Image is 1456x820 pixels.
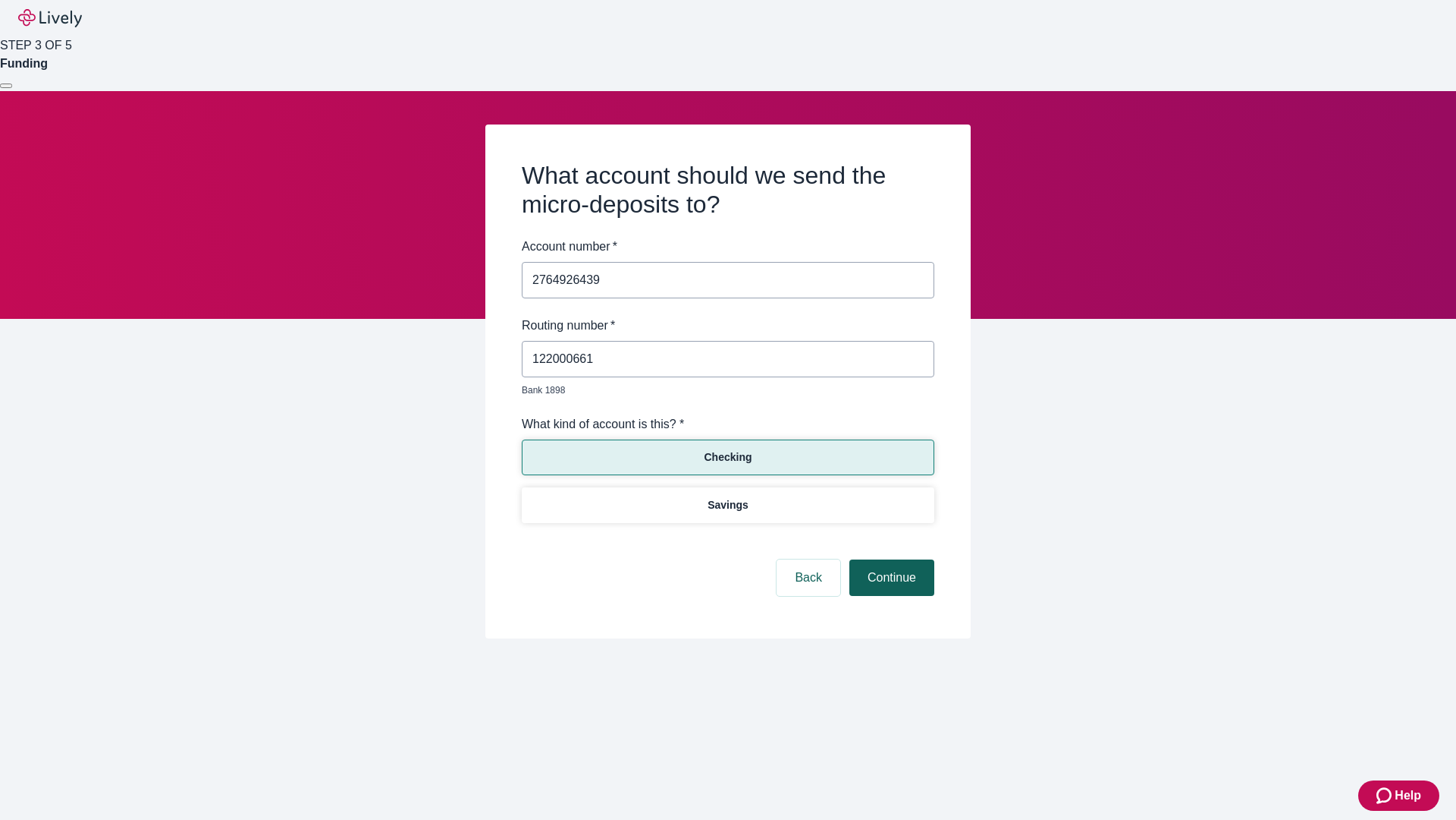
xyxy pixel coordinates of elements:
img: Lively [18,9,82,27]
p: Checking [704,449,752,465]
h2: What account should we send the micro-deposits to? [522,161,934,219]
button: Savings [522,487,934,523]
p: Savings [708,497,748,513]
label: What kind of account is this? * [522,415,684,434]
label: Routing number [522,317,615,335]
button: Checking [522,440,934,475]
svg: Zendesk support icon [1376,787,1395,805]
button: Continue [849,560,934,596]
p: Bank 1898 [522,383,924,397]
span: Help [1395,787,1421,805]
button: Back [777,560,840,596]
button: Zendesk support iconHelp [1358,781,1439,811]
label: Account number [522,238,617,256]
